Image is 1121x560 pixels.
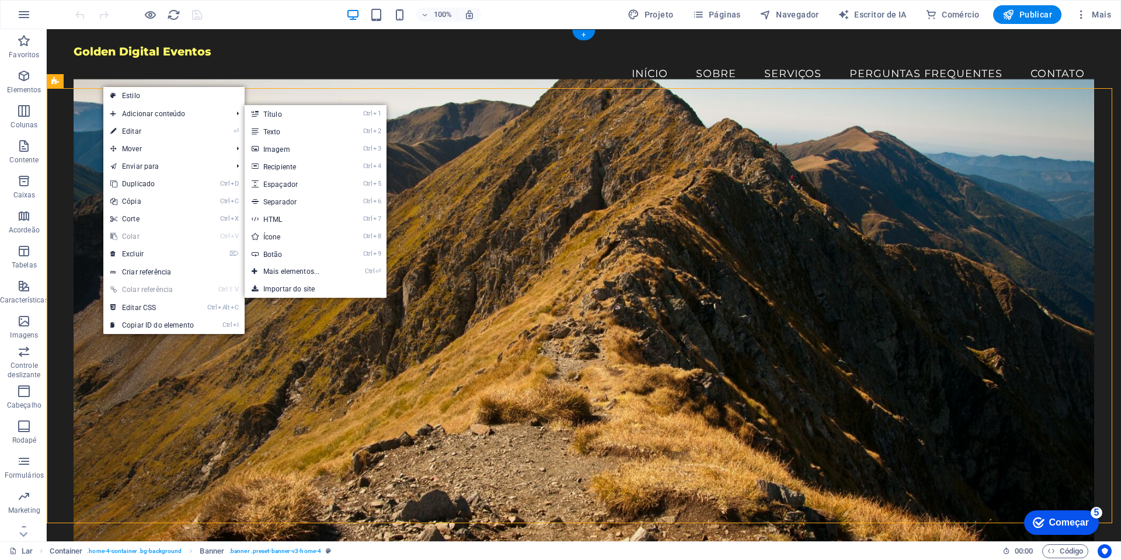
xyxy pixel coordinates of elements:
[854,10,907,19] font: Escritor de IA
[378,197,381,205] font: 6
[220,215,229,222] font: Ctrl
[207,304,217,311] font: Ctrl
[90,3,95,13] font: 5
[220,180,229,187] font: Ctrl
[12,261,37,269] font: Tabelas
[755,5,824,24] button: Navegador
[263,285,315,293] font: Importar do site
[921,5,984,24] button: Comércio
[5,471,44,479] font: Formulários
[378,180,381,187] font: 5
[363,232,372,240] font: Ctrl
[20,6,95,30] div: Começar 5 itens restantes, 0% concluído
[1071,5,1116,24] button: Mais
[103,175,201,193] a: CtrlDDuplicado
[1015,547,1033,555] font: 00:00
[166,8,180,22] button: recarregar
[363,145,372,152] font: Ctrl
[263,198,297,206] font: Separador
[245,140,343,158] a: Ctrl3Imagem
[122,268,171,276] font: Criar referência
[1092,10,1111,19] font: Mais
[245,245,343,263] a: Ctrl9Botão
[235,232,238,240] font: V
[122,92,140,100] font: Estilo
[229,544,321,558] span: . banner .preset-banner-v3-home-4
[623,5,678,24] button: Projeto
[122,215,140,223] font: Corte
[245,263,343,280] a: Ctrl⏎Mais elementos...
[378,250,381,258] font: 9
[416,8,458,22] button: 100%
[7,401,41,409] font: Cabeçalho
[143,8,157,22] button: Clique aqui para sair do modo de visualização e continuar editando
[363,197,372,205] font: Ctrl
[87,544,182,558] span: . home-4-container .bg-background
[942,10,979,19] font: Comércio
[9,544,33,558] a: Clique para cancelar a seleção. Clique duas vezes para abrir as páginas.
[9,226,40,234] font: Acordeão
[326,548,331,554] i: This element is a customizable preset
[12,436,37,444] font: Rodapé
[263,180,298,189] font: Espaçador
[378,162,381,170] font: 4
[263,251,283,259] font: Botão
[122,232,140,241] font: Colar
[200,544,224,558] span: Click to select. Double-click to edit
[103,210,201,228] a: CtrlXCorte
[45,13,85,23] font: Começar
[122,127,141,135] font: Editar
[363,110,372,117] font: Ctrl
[993,5,1061,24] button: Publicar
[122,162,159,171] font: Enviar para
[245,123,343,140] a: Ctrl2Texto
[1098,544,1112,558] button: Centrados no usuário
[375,267,381,275] font: ⏎
[645,10,674,19] font: Projeto
[582,30,586,39] font: +
[378,232,381,240] font: 8
[103,316,201,334] a: CtrlICopiar ID do elemento
[122,180,155,188] font: Duplicado
[378,110,381,117] font: 1
[1002,544,1033,558] h6: Tempo de sessão
[833,5,911,24] button: Escritor de IA
[103,245,201,263] a: ⌦Excluir
[263,233,281,241] font: Ícone
[9,156,39,164] font: Contente
[363,180,372,187] font: Ctrl
[103,228,201,245] a: CtrlVColar
[8,361,40,379] font: Controle deslizante
[363,127,372,135] font: Ctrl
[103,281,201,298] a: Ctrl⇧VColar referência
[263,110,282,119] font: Título
[263,215,283,224] font: HTML
[228,286,234,293] font: ⇧
[218,286,228,293] font: Ctrl
[363,250,372,258] font: Ctrl
[245,175,343,193] a: Ctrl5Espaçador
[235,286,238,293] font: V
[234,127,239,135] font: ⏎
[237,321,238,329] font: I
[122,250,144,258] font: Excluir
[122,304,156,312] font: Editar CSS
[122,110,186,118] font: Adicionar conteúdo
[103,158,227,175] a: Enviar para
[245,280,387,298] a: Importar do site
[103,193,201,210] a: CtrlCCópia
[263,267,319,276] font: Mais elementos...
[245,210,343,228] a: Ctrl7HTML
[709,10,741,19] font: Páginas
[103,299,201,316] a: CtrlAltCEditar CSS
[50,544,331,558] nav: migalha de pão
[245,105,343,123] a: Ctrl1Título
[263,128,281,136] font: Texto
[9,51,39,59] font: Favoritos
[245,228,343,245] a: Ctrl8Ícone
[11,121,37,129] font: Colunas
[235,180,238,187] font: D
[122,286,173,294] font: Colar referência
[8,506,40,514] font: Marketing
[1060,547,1083,555] font: Código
